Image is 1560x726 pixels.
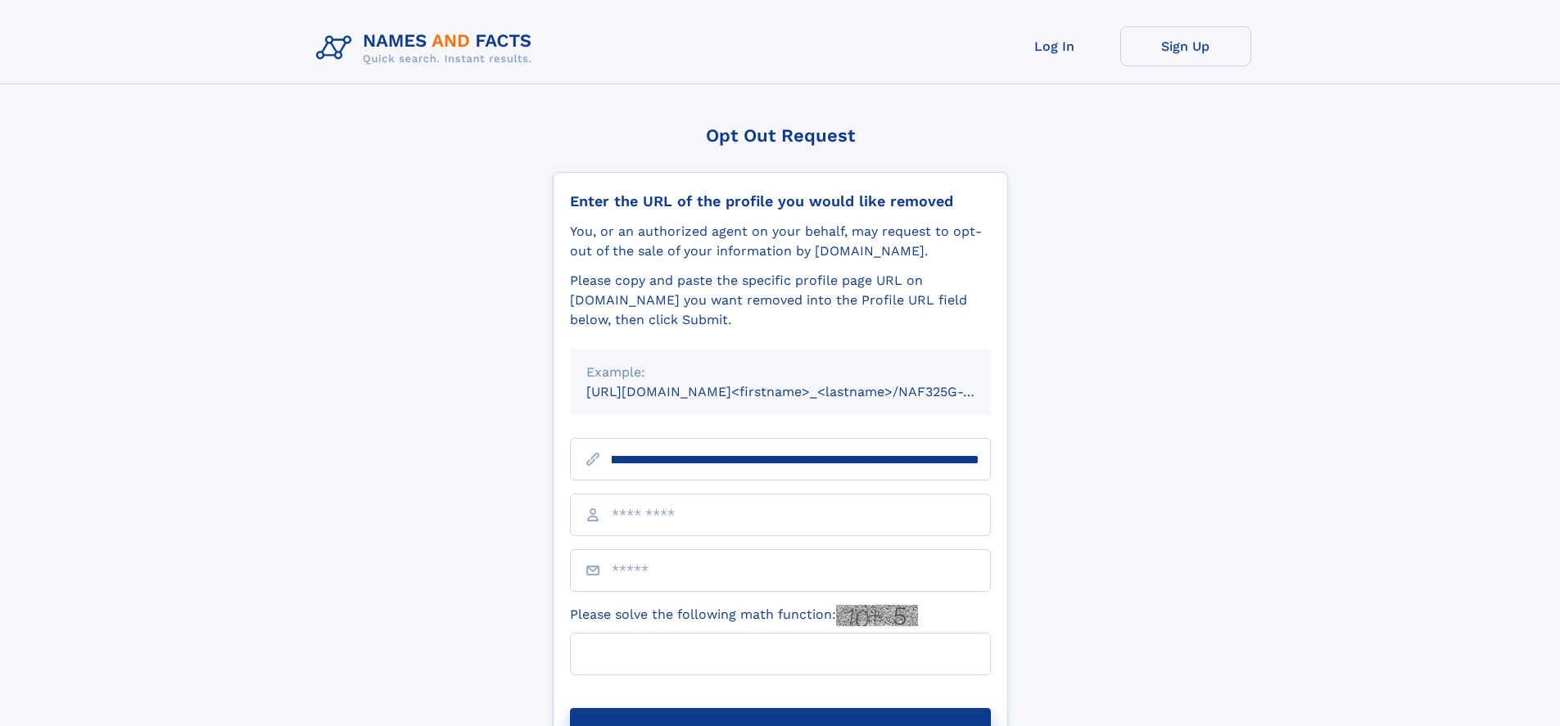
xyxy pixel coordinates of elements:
[989,26,1120,66] a: Log In
[570,605,918,626] label: Please solve the following math function:
[553,125,1008,146] div: Opt Out Request
[586,363,974,382] div: Example:
[570,222,991,261] div: You, or an authorized agent on your behalf, may request to opt-out of the sale of your informatio...
[570,271,991,330] div: Please copy and paste the specific profile page URL on [DOMAIN_NAME] you want removed into the Pr...
[570,192,991,210] div: Enter the URL of the profile you would like removed
[1120,26,1251,66] a: Sign Up
[310,26,545,70] img: Logo Names and Facts
[586,384,1022,399] small: [URL][DOMAIN_NAME]<firstname>_<lastname>/NAF325G-xxxxxxxx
